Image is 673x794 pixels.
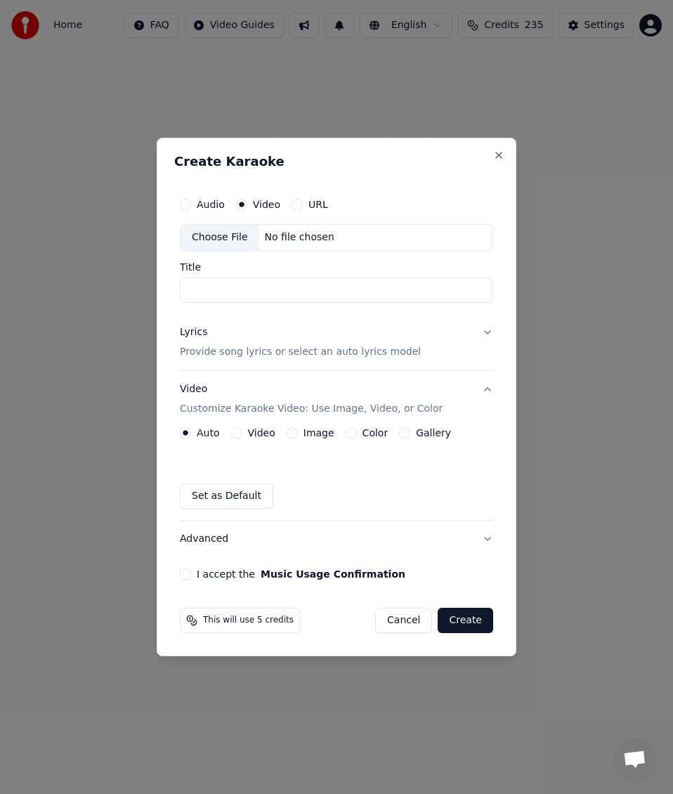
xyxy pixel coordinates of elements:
[180,314,493,370] button: LyricsProvide song lyrics or select an auto lyrics model
[180,262,493,272] label: Title
[438,608,493,633] button: Create
[259,230,340,245] div: No file chosen
[248,428,275,438] label: Video
[180,521,493,557] button: Advanced
[181,225,259,250] div: Choose File
[303,428,334,438] label: Image
[375,608,432,633] button: Cancel
[261,569,405,579] button: I accept the
[180,402,443,416] p: Customize Karaoke Video: Use Image, Video, or Color
[416,428,451,438] label: Gallery
[180,483,273,509] button: Set as Default
[180,427,493,520] div: VideoCustomize Karaoke Video: Use Image, Video, or Color
[197,428,220,438] label: Auto
[203,615,294,626] span: This will use 5 credits
[308,200,328,209] label: URL
[197,569,405,579] label: I accept the
[180,382,443,416] div: Video
[362,428,388,438] label: Color
[180,371,493,427] button: VideoCustomize Karaoke Video: Use Image, Video, or Color
[197,200,225,209] label: Audio
[253,200,280,209] label: Video
[180,325,207,339] div: Lyrics
[174,155,499,168] h2: Create Karaoke
[180,345,421,359] p: Provide song lyrics or select an auto lyrics model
